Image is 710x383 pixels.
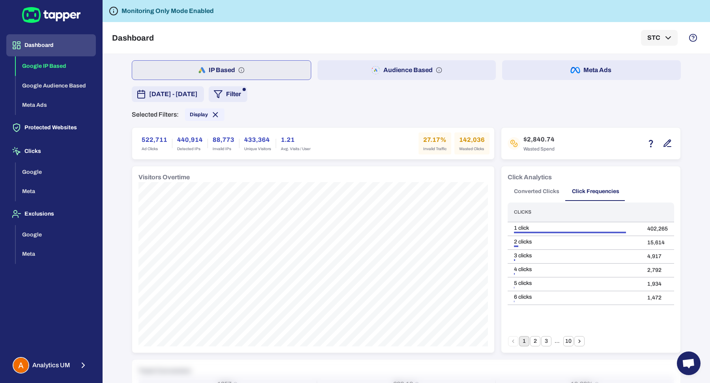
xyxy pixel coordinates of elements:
td: 4,917 [641,249,674,263]
svg: Audience based: Search, Display, Shopping, Video Performance Max, Demand Generation [436,67,442,73]
span: [DATE] - [DATE] [149,89,198,99]
a: Exclusions [6,210,96,217]
button: Go to page 2 [530,336,540,346]
svg: Tapper is not blocking any fraudulent activity for this domain [109,6,118,16]
h6: Monitoring Only Mode Enabled [121,6,214,16]
button: STC [641,30,678,46]
div: 3 clicks [514,252,635,259]
h6: 440,914 [177,135,203,145]
button: Meta [16,182,96,201]
button: Protected Websites [6,117,96,139]
button: Google [16,162,96,182]
button: [DATE] - [DATE] [132,86,204,102]
span: Wasted Clicks [459,146,485,152]
button: Exclusions [6,203,96,225]
a: Clicks [6,147,96,154]
button: Analytics UMAnalytics UM [6,354,96,377]
span: Invalid Traffic [423,146,447,152]
a: Meta [16,250,96,257]
a: Meta Ads [16,101,96,108]
button: Dashboard [6,34,96,56]
span: Analytics UM [32,361,70,369]
span: Avg. Visits / User [281,146,310,152]
a: Meta [16,188,96,194]
button: Audience Based [318,60,496,80]
td: 1,472 [641,291,674,305]
span: Display [190,112,208,118]
div: Display [185,108,224,121]
a: Open chat [677,351,701,375]
span: Invalid IPs [213,146,234,152]
td: 2,792 [641,263,674,277]
a: Google IP Based [16,62,96,69]
span: Unique Visitors [244,146,271,152]
h6: $2,840.74 [523,135,555,144]
h6: 142,036 [459,135,485,145]
td: 1,934 [641,277,674,291]
h6: 433,364 [244,135,271,145]
button: Google IP Based [16,56,96,76]
button: Google Audience Based [16,76,96,96]
button: Converted Clicks [508,182,566,201]
button: Meta Ads [16,95,96,115]
h6: 88,773 [213,135,234,145]
div: 2 clicks [514,238,635,245]
span: Wasted Spend [523,146,555,152]
span: Detected IPs [177,146,203,152]
svg: IP based: Search, Display, and Shopping. [238,67,245,73]
h6: 522,711 [142,135,167,145]
nav: pagination navigation [508,336,585,346]
button: Go to page 3 [541,336,551,346]
div: 1 click [514,225,635,232]
img: Analytics UM [13,358,28,373]
div: 4 clicks [514,266,635,273]
a: Google [16,231,96,237]
button: Estimation based on the quantity of invalid click x cost-per-click. [644,137,658,150]
a: Protected Websites [6,124,96,130]
button: Filter [209,86,247,102]
div: … [552,338,562,345]
div: 5 clicks [514,280,635,287]
button: Go to next page [574,336,585,346]
button: page 1 [519,336,529,346]
button: Meta [16,244,96,264]
div: 6 clicks [514,294,635,301]
td: 15,614 [641,236,674,249]
a: Google [16,168,96,175]
button: Clicks [6,140,96,162]
h6: 27.17% [423,135,447,145]
h6: 1.21 [281,135,310,145]
button: Click Frequencies [566,182,626,201]
button: Google [16,225,96,245]
button: IP Based [132,60,311,80]
td: 402,265 [641,222,674,236]
p: Selected Filters: [132,111,179,119]
span: Ad Clicks [142,146,167,152]
th: Clicks [508,203,641,222]
button: Meta Ads [502,60,681,80]
h6: Click Analytics [508,173,552,182]
h5: Dashboard [112,33,154,43]
button: Go to page 10 [563,336,574,346]
h6: Visitors Overtime [138,173,190,182]
a: Google Audience Based [16,82,96,88]
a: Dashboard [6,41,96,48]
